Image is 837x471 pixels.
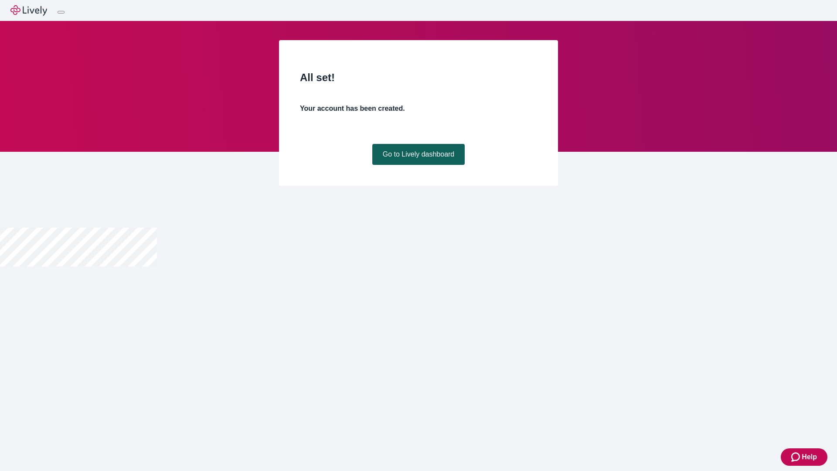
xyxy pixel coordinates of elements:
span: Help [802,452,817,462]
h4: Your account has been created. [300,103,537,114]
svg: Zendesk support icon [791,452,802,462]
a: Go to Lively dashboard [372,144,465,165]
button: Zendesk support iconHelp [781,448,827,466]
h2: All set! [300,70,537,85]
button: Log out [58,11,65,14]
img: Lively [10,5,47,16]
